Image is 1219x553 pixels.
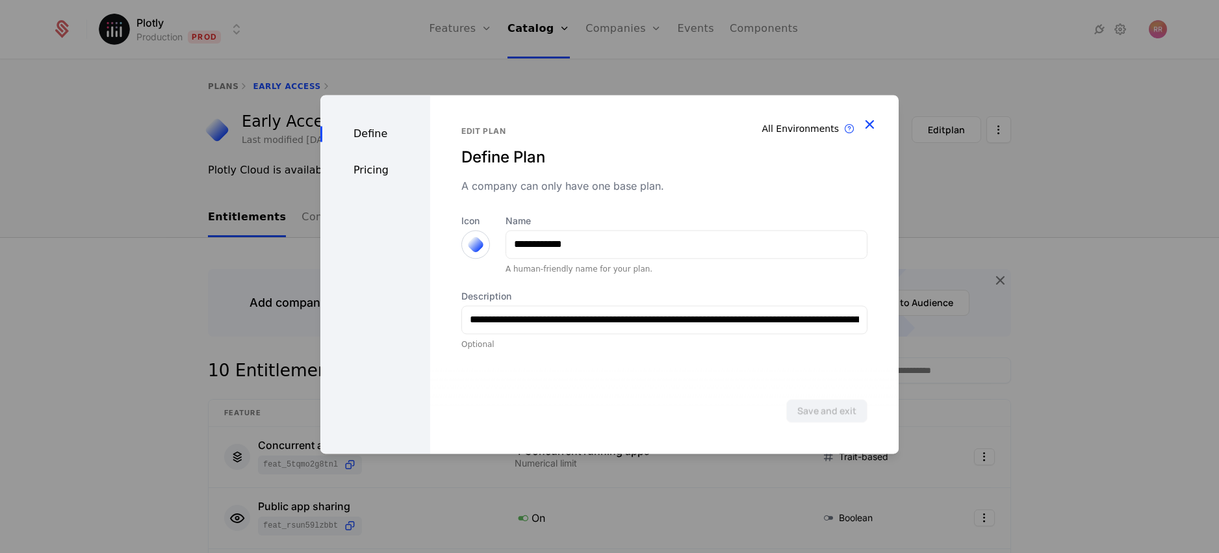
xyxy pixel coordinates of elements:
[762,122,840,135] div: All Environments
[461,126,867,136] div: Edit plan
[461,178,867,194] div: A company can only have one base plan.
[506,214,867,227] label: Name
[506,264,867,274] div: A human-friendly name for your plan.
[461,214,490,227] label: Icon
[461,290,867,303] label: Description
[461,339,867,350] div: Optional
[320,126,430,142] div: Define
[320,162,430,178] div: Pricing
[461,147,867,168] div: Define Plan
[786,399,867,422] button: Save and exit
